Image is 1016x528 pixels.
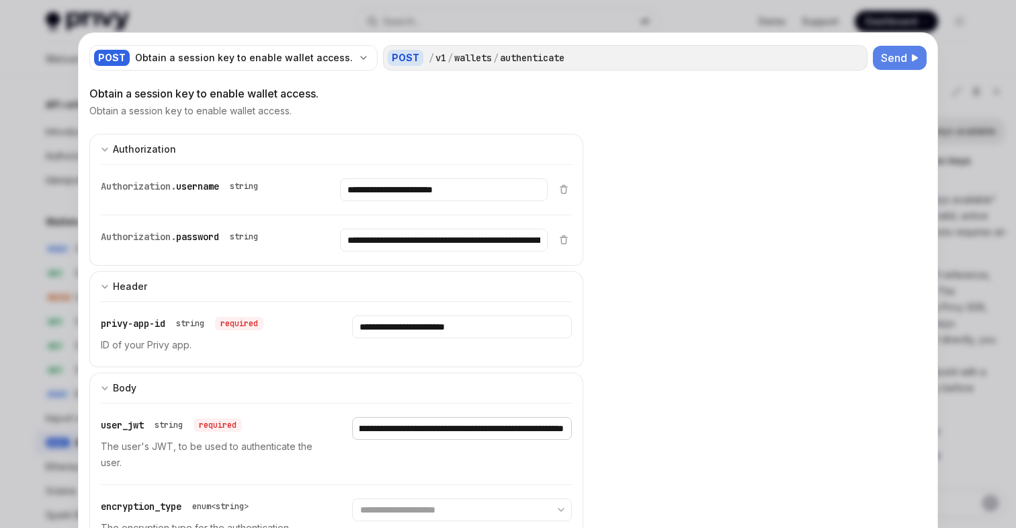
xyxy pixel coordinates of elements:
span: password [176,231,219,243]
input: Enter password [340,229,547,252]
div: Authorization [113,141,176,157]
div: Authorization.password [101,229,263,245]
div: Obtain a session key to enable wallet access. [89,85,583,102]
select: Select encryption_type [352,498,571,521]
div: Body [113,380,136,396]
span: encryption_type [101,500,181,513]
button: Send [873,46,927,70]
div: authenticate [500,51,564,65]
div: wallets [454,51,492,65]
div: Header [113,278,147,295]
div: / [493,51,499,65]
div: Authorization.username [101,178,263,194]
div: v1 [435,51,446,65]
span: Authorization. [101,231,176,243]
div: encryption_type [101,498,254,515]
div: user_jwt [101,417,242,433]
span: Authorization. [101,180,176,192]
div: required [215,317,263,330]
span: username [176,180,219,192]
button: Expand input section [89,271,583,301]
button: POSTObtain a session key to enable wallet access. [89,44,378,72]
span: Send [881,50,907,66]
div: POST [388,50,423,66]
div: required [194,418,242,432]
p: The user's JWT, to be used to authenticate the user. [101,439,320,471]
div: / [429,51,434,65]
div: POST [94,50,130,66]
span: privy-app-id [101,317,165,330]
span: user_jwt [101,419,144,431]
button: Expand input section [89,134,583,164]
p: ID of your Privy app. [101,337,320,353]
div: privy-app-id [101,315,263,332]
input: Enter privy-app-id [352,315,571,338]
button: Delete item [556,184,572,194]
p: Obtain a session key to enable wallet access. [89,104,292,118]
input: Enter username [340,178,547,201]
div: / [448,51,453,65]
input: Enter user_jwt [352,417,571,440]
button: Expand input section [89,373,583,403]
button: Delete item [556,234,572,245]
div: Obtain a session key to enable wallet access. [135,51,353,65]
